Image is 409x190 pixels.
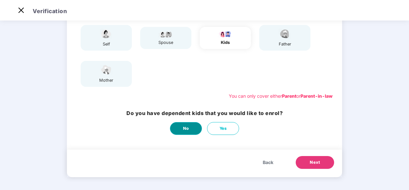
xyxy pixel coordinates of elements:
[229,93,333,100] div: You can only cover either or
[282,93,296,99] b: Parent
[207,122,239,135] button: Yes
[170,122,202,135] button: No
[98,77,114,84] div: mother
[126,109,283,117] h3: Do you have dependent kids that you would like to enrol?
[296,156,334,169] button: Next
[217,30,233,38] img: svg+xml;base64,PHN2ZyB4bWxucz0iaHR0cDovL3d3dy53My5vcmcvMjAwMC9zdmciIHdpZHRoPSI3OS4wMzciIGhlaWdodD...
[220,125,227,132] span: Yes
[158,30,174,38] img: svg+xml;base64,PHN2ZyB4bWxucz0iaHR0cDovL3d3dy53My5vcmcvMjAwMC9zdmciIHdpZHRoPSI5Ny44OTciIGhlaWdodD...
[301,93,333,99] b: Parent-in-law
[98,28,114,39] img: svg+xml;base64,PHN2ZyBpZD0iU3BvdXNlX2ljb24iIHhtbG5zPSJodHRwOi8vd3d3LnczLm9yZy8yMDAwL3N2ZyIgd2lkdG...
[98,41,114,47] div: self
[277,41,293,47] div: father
[310,159,320,166] span: Next
[98,64,114,75] img: svg+xml;base64,PHN2ZyB4bWxucz0iaHR0cDovL3d3dy53My5vcmcvMjAwMC9zdmciIHdpZHRoPSI1NCIgaGVpZ2h0PSIzOC...
[217,39,233,46] div: kids
[158,39,174,46] div: spouse
[263,159,273,166] span: Back
[277,28,293,39] img: svg+xml;base64,PHN2ZyBpZD0iRmF0aGVyX2ljb24iIHhtbG5zPSJodHRwOi8vd3d3LnczLm9yZy8yMDAwL3N2ZyIgeG1sbn...
[183,125,189,132] span: No
[256,156,280,169] button: Back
